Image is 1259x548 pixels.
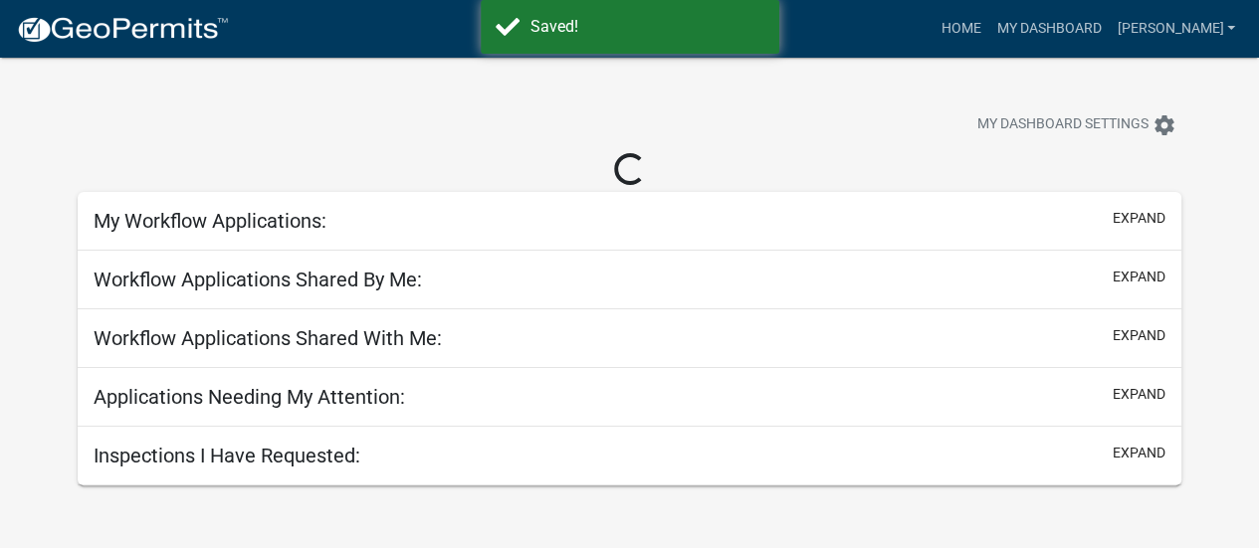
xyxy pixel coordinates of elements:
[933,10,988,48] a: Home
[988,10,1109,48] a: My Dashboard
[94,268,422,291] h5: Workflow Applications Shared By Me:
[94,209,326,233] h5: My Workflow Applications:
[94,385,405,409] h5: Applications Needing My Attention:
[977,113,1149,137] span: My Dashboard Settings
[1113,325,1165,346] button: expand
[1109,10,1243,48] a: [PERSON_NAME]
[961,105,1192,144] button: My Dashboard Settingssettings
[1113,267,1165,287] button: expand
[1113,384,1165,405] button: expand
[94,326,442,350] h5: Workflow Applications Shared With Me:
[1113,208,1165,229] button: expand
[1113,443,1165,463] button: expand
[530,15,764,39] div: Saved!
[1153,113,1176,137] i: settings
[94,444,360,467] h5: Inspections I Have Requested:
